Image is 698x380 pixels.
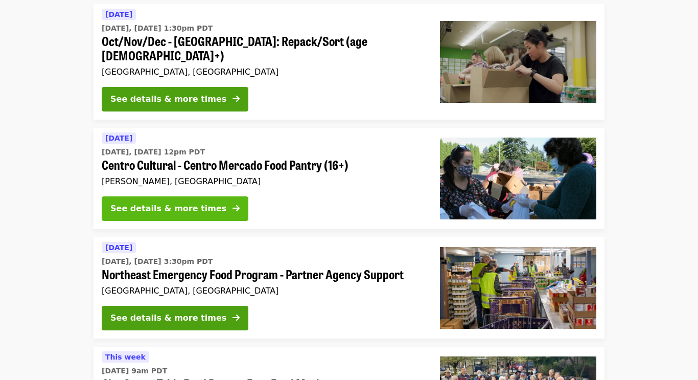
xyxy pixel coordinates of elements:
[102,267,424,282] span: Northeast Emergency Food Program - Partner Agency Support
[110,312,226,324] div: See details & more times
[102,147,205,158] time: [DATE], [DATE] 12pm PDT
[105,134,132,142] span: [DATE]
[440,247,596,329] img: Northeast Emergency Food Program - Partner Agency Support organized by Oregon Food Bank
[105,10,132,18] span: [DATE]
[102,286,424,296] div: [GEOGRAPHIC_DATA], [GEOGRAPHIC_DATA]
[94,128,604,229] a: See details for "Centro Cultural - Centro Mercado Food Pantry (16+)"
[102,158,424,172] span: Centro Cultural - Centro Mercado Food Pantry (16+)
[232,313,240,323] i: arrow-right icon
[102,87,248,111] button: See details & more times
[105,353,146,361] span: This week
[102,34,424,63] span: Oct/Nov/Dec - [GEOGRAPHIC_DATA]: Repack/Sort (age [DEMOGRAPHIC_DATA]+)
[440,21,596,103] img: Oct/Nov/Dec - Portland: Repack/Sort (age 8+) organized by Oregon Food Bank
[102,176,424,186] div: [PERSON_NAME], [GEOGRAPHIC_DATA]
[94,237,604,339] a: See details for "Northeast Emergency Food Program - Partner Agency Support"
[102,366,167,376] time: [DATE] 9am PDT
[102,23,213,34] time: [DATE], [DATE] 1:30pm PDT
[110,203,226,215] div: See details & more times
[102,256,213,267] time: [DATE], [DATE] 3:30pm PDT
[102,67,424,77] div: [GEOGRAPHIC_DATA], [GEOGRAPHIC_DATA]
[102,306,248,330] button: See details & more times
[105,243,132,252] span: [DATE]
[440,138,596,219] img: Centro Cultural - Centro Mercado Food Pantry (16+) organized by Oregon Food Bank
[102,196,248,221] button: See details & more times
[232,94,240,104] i: arrow-right icon
[94,4,604,120] a: See details for "Oct/Nov/Dec - Portland: Repack/Sort (age 8+)"
[110,93,226,105] div: See details & more times
[232,204,240,213] i: arrow-right icon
